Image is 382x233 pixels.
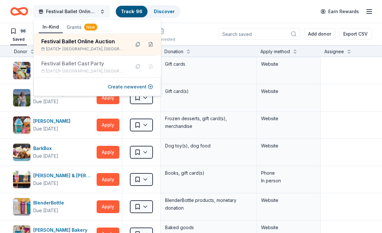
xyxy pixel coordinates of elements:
[13,62,30,79] img: Image for ALDI
[13,198,30,215] img: Image for BlenderBottle
[164,196,252,212] div: BlenderBottle products, monetary donation
[164,87,252,96] div: Gift card(s)
[121,9,142,14] a: Track· 96
[33,145,58,152] div: BarkBox
[261,142,316,150] div: Website
[164,114,252,131] div: Frozen desserts, gift card(s), merchandise
[46,8,97,15] span: Festival Ballet Online Auction
[304,28,335,40] button: Add donor
[97,146,119,159] button: Apply
[33,117,73,125] div: [PERSON_NAME]
[108,83,153,91] button: Create newevent
[33,98,58,105] div: Due [DATE]
[13,198,94,216] button: Image for BlenderBottleBlenderBottleDue [DATE]
[33,125,58,133] div: Due [DATE]
[10,25,27,45] button: 96Saved
[62,46,125,52] span: [GEOGRAPHIC_DATA], [GEOGRAPHIC_DATA]
[39,21,63,33] button: In-Kind
[13,62,94,79] button: Image for ALDI ALDIDue [DATE]
[33,207,58,214] div: Due [DATE]
[115,5,180,18] button: Track· 96Discover
[164,141,252,150] div: Dog toy(s), dog food
[41,37,125,45] div: Festival Ballet Online Auction
[13,116,94,134] button: Image for Bahama Buck's[PERSON_NAME]Due [DATE]
[63,21,101,33] button: Grants
[19,28,27,34] div: 96
[148,25,175,45] button: Not interested
[13,144,30,161] img: Image for BarkBox
[13,171,30,188] img: Image for Barnes & Noble
[317,6,363,17] a: Earn Rewards
[33,179,58,187] div: Due [DATE]
[164,223,252,232] div: Baked goods
[97,200,119,213] button: Apply
[97,119,119,131] button: Apply
[84,24,97,31] div: New
[164,169,252,178] div: Books, gift card(s)
[13,143,94,161] button: Image for BarkBoxBarkBoxDue [DATE]
[261,87,316,95] div: Website
[13,171,94,188] button: Image for Barnes & Noble[PERSON_NAME] & [PERSON_NAME]Due [DATE]
[97,173,119,186] button: Apply
[33,199,67,207] div: BlenderBottle
[261,169,316,177] div: Phone
[33,5,110,18] button: Festival Ballet Online Auction
[13,116,30,134] img: Image for Bahama Buck's
[13,89,94,107] button: Image for American EagleAmerican EagleDue [DATE]
[339,28,372,40] button: Export CSV
[261,196,316,204] div: Website
[261,60,316,68] div: Website
[154,9,175,14] a: Discover
[164,60,252,69] div: Gift cards
[33,152,58,160] div: Due [DATE]
[10,4,28,19] a: Home
[261,224,316,231] div: Website
[260,48,290,55] div: Apply method
[41,46,125,52] div: [DATE] •
[97,91,119,104] button: Apply
[261,177,316,185] div: In person
[148,37,175,42] div: Not interested
[218,28,300,40] input: Search saved
[13,89,30,106] img: Image for American Eagle
[41,69,125,74] div: [DATE] •
[10,37,27,42] div: Saved
[261,115,316,122] div: Website
[33,172,94,179] div: [PERSON_NAME] & [PERSON_NAME]
[14,48,27,55] div: Donor
[62,69,125,74] span: [GEOGRAPHIC_DATA], [GEOGRAPHIC_DATA]
[41,60,125,67] div: Festival Ballet Cast Party
[164,48,183,55] div: Donation
[324,48,344,55] div: Assignee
